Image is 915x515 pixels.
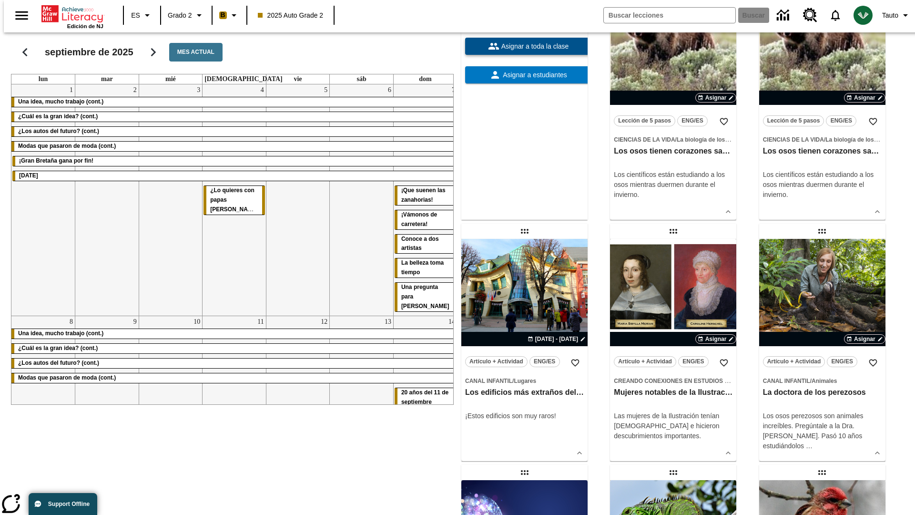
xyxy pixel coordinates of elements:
button: Artículo + Actividad [465,356,528,367]
span: Asignar [705,335,727,343]
span: 2025 Auto Grade 2 [258,10,324,21]
span: Modas que pasaron de moda (cont.) [18,374,116,381]
div: lesson details [610,239,736,461]
span: ¿Cuál es la gran idea? (cont.) [18,113,98,120]
span: / [824,136,825,143]
span: Edición de NJ [67,23,103,29]
button: Seguir [141,40,165,64]
a: 14 de septiembre de 2025 [447,316,457,328]
td: 2 de septiembre de 2025 [75,84,139,316]
span: Ciencias de la Vida [614,136,675,143]
button: Asignar Elegir fechas [844,93,885,103]
p: Los científicos están estudiando a los osos mientras duermen durante el invierno. [614,170,732,200]
td: 14 de septiembre de 2025 [393,316,457,436]
td: 10 de septiembre de 2025 [139,316,203,436]
span: / [512,378,514,384]
button: ENG/ES [826,115,856,126]
td: 11 de septiembre de 2025 [203,316,266,436]
span: ¿Lo quieres con papas fritas? [210,187,262,213]
span: Support Offline [48,501,90,507]
a: Centro de recursos, Se abrirá en una pestaña nueva. [797,2,823,28]
img: avatar image [854,6,873,25]
a: 9 de septiembre de 2025 [132,316,139,328]
button: Regresar [13,40,37,64]
a: 10 de septiembre de 2025 [192,316,202,328]
button: Ver más [572,446,587,460]
button: Mes actual [169,43,223,62]
button: 06 ago - 06 ago Elegir fechas [526,335,588,343]
p: Los científicos están estudiando a los osos mientras duermen durante el invierno. [763,170,882,200]
button: Ver más [870,205,884,219]
a: sábado [355,74,368,84]
a: 3 de septiembre de 2025 [195,84,202,96]
span: ENG/ES [832,357,853,367]
a: lunes [37,74,50,84]
span: ¡Que suenen las zanahorias! [401,187,446,203]
span: Artículo + Actividad [469,357,523,367]
td: 4 de septiembre de 2025 [203,84,266,316]
span: Una idea, mucho trabajo (cont.) [18,98,103,105]
div: ¿Los autos del futuro? (cont.) [11,359,457,368]
span: Asignar [854,335,875,343]
h3: La doctora de los perezosos [763,388,882,398]
button: Añadir a mis Favoritas [864,354,882,371]
button: Escoja un nuevo avatar [848,3,878,28]
a: domingo [417,74,433,84]
button: Ver más [870,446,884,460]
div: ¿Cuál es la gran idea? (cont.) [11,344,457,353]
span: ¿Cuál es la gran idea? (cont.) [18,345,98,351]
div: Lección arrastrable: Los edificios más extraños del mundo [517,224,532,239]
input: Buscar campo [604,8,735,23]
span: Tema: Canal Infantil/Animales [763,376,882,386]
td: 3 de septiembre de 2025 [139,84,203,316]
span: ¿Los autos del futuro? (cont.) [18,360,99,366]
div: ¡Que suenen las zanahorias! [395,186,456,205]
div: Lección arrastrable: Lluvia de iguanas [666,465,681,480]
div: Una idea, mucho trabajo (cont.) [11,329,457,339]
div: La belleza toma tiempo [395,258,456,278]
div: Lección arrastrable: Mujeres notables de la Ilustración [666,224,681,239]
div: ¿Lo quieres con papas fritas? [203,186,265,215]
span: Asignar [705,93,727,102]
span: Una pregunta para Joplin [401,284,449,309]
div: Los osos perezosos son animales increíbles. Pregúntale a la Dra. [PERSON_NAME]. Pasó 10 años estu... [763,411,882,451]
a: 1 de septiembre de 2025 [68,84,75,96]
div: lesson details [461,239,588,461]
span: Modas que pasaron de moda (cont.) [18,143,116,149]
div: Portada [41,3,103,29]
a: jueves [203,74,285,84]
a: 4 de septiembre de 2025 [259,84,266,96]
span: Lugares [514,378,536,384]
button: Artículo + Actividad [614,356,676,367]
td: 1 de septiembre de 2025 [11,84,75,316]
td: 9 de septiembre de 2025 [75,316,139,436]
button: Ver más [721,446,735,460]
div: Una pregunta para Joplin [395,283,456,311]
div: ¿Los autos del futuro? (cont.) [11,127,457,136]
span: Canal Infantil [763,378,810,384]
div: Modas que pasaron de moda (cont.) [11,373,457,383]
span: / [810,378,812,384]
button: Artículo + Actividad [763,356,825,367]
td: 7 de septiembre de 2025 [393,84,457,316]
button: Lección de 5 pasos [763,115,824,126]
button: Asignar a estudiantes [465,66,591,83]
a: 11 de septiembre de 2025 [255,316,265,328]
span: Asignar a toda la clase [499,41,569,51]
a: Portada [41,4,103,23]
span: Asignar a estudiantes [501,70,567,80]
a: 6 de septiembre de 2025 [386,84,393,96]
span: Artículo + Actividad [767,357,821,367]
button: Boost El color de la clase es anaranjado claro. Cambiar el color de la clase. [215,7,244,24]
span: Tema: Ciencias de la Vida/La biología de los sistemas humanos y la salud [763,134,882,144]
h2: septiembre de 2025 [45,47,133,58]
p: Las mujeres de la Ilustración tenían [DEMOGRAPHIC_DATA] e hicieron descubrimientos importantes. [614,411,732,441]
span: Asignar [854,93,875,102]
span: [DATE] - [DATE] [535,335,578,343]
button: ENG/ES [827,356,857,367]
button: Ver más [721,205,735,219]
td: 13 de septiembre de 2025 [330,316,394,436]
span: ¡Vámonos de carretera! [401,211,437,227]
td: 5 de septiembre de 2025 [266,84,330,316]
div: Una idea, mucho trabajo (cont.) [11,97,457,107]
